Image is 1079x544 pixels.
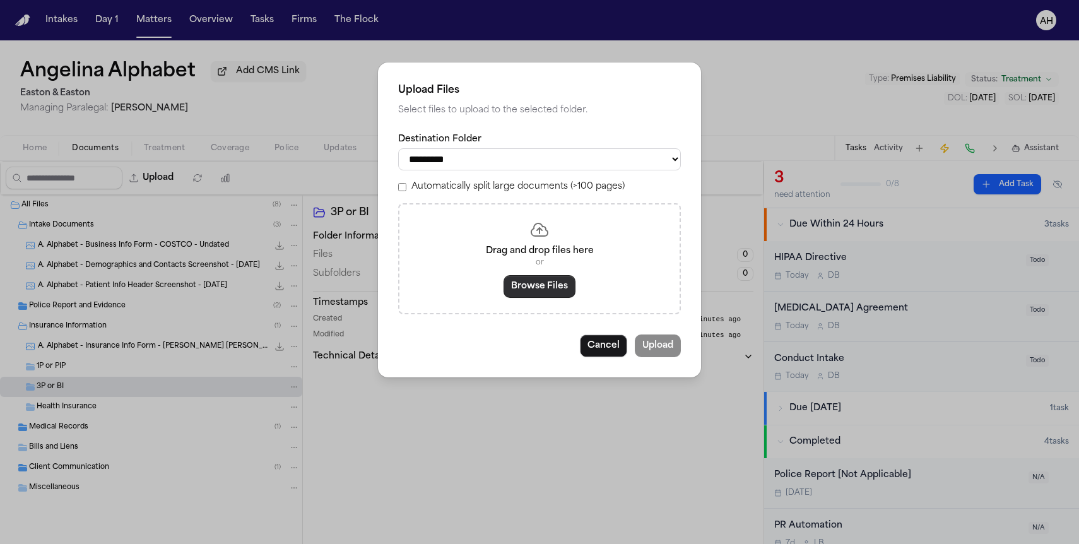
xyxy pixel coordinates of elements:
[398,83,681,98] h2: Upload Files
[398,133,681,146] label: Destination Folder
[415,245,664,257] p: Drag and drop files here
[415,257,664,268] p: or
[580,334,627,357] button: Cancel
[411,180,625,193] label: Automatically split large documents (>100 pages)
[504,275,575,298] button: Browse Files
[635,334,681,357] button: Upload
[398,103,681,118] p: Select files to upload to the selected folder.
